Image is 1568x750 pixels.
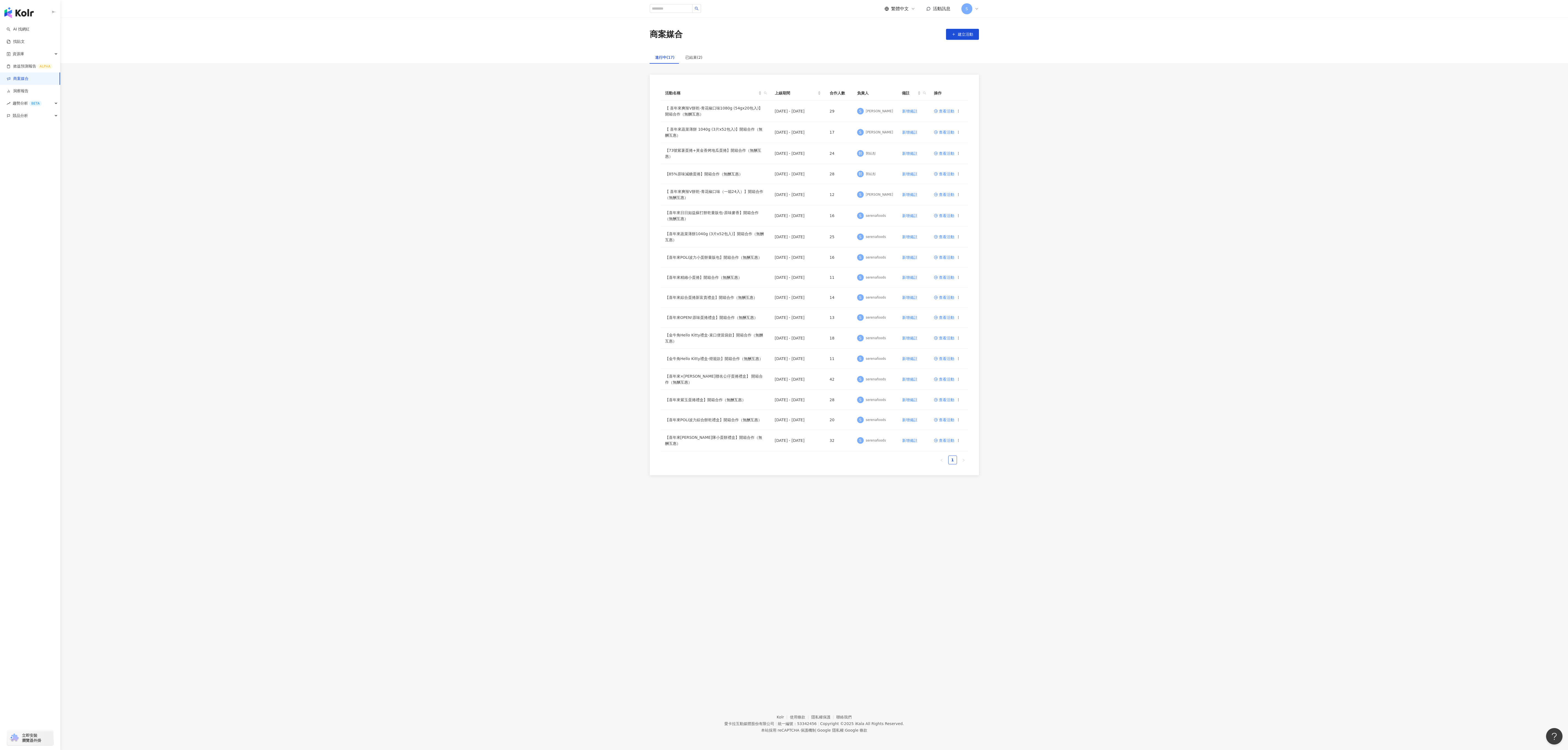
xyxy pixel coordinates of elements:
a: Google 條款 [845,728,867,732]
span: | [818,721,819,726]
a: 查看活動 [934,316,954,319]
span: 新增備註 [902,214,917,218]
td: 18 [825,328,853,349]
td: [DATE] - [DATE] [770,205,825,226]
span: 本站採用 reCAPTCHA 保護機制 [761,727,867,734]
span: | [775,721,777,726]
span: search [763,89,768,97]
span: S [859,294,862,300]
td: [DATE] - [DATE] [770,328,825,349]
button: 新增備註 [902,231,918,242]
a: 查看活動 [934,439,954,442]
span: 趨勢分析 [13,97,42,109]
button: 新增備註 [902,414,918,425]
span: 新增備註 [902,356,917,361]
div: serenafoods [866,438,886,443]
button: 新增備註 [902,106,918,117]
span: search [923,91,926,95]
a: chrome extension立即安裝 瀏覽器外掛 [7,731,53,745]
span: S [859,356,862,362]
a: searchAI 找網紅 [7,27,30,32]
button: 新增備註 [902,189,918,200]
span: S [859,437,862,443]
td: 【喜年來POLI波力綜合餅乾禮盒】開箱合作（無酬互惠） [661,410,770,430]
div: [PERSON_NAME] [866,109,893,114]
span: 查看活動 [934,193,954,196]
th: 上線期間 [770,86,825,101]
span: search [764,91,767,95]
span: 新增備註 [902,438,917,443]
span: 活動訊息 [933,6,950,11]
span: 新增備註 [902,315,917,320]
span: 查看活動 [934,418,954,422]
span: 查看活動 [934,214,954,218]
td: [DATE] - [DATE] [770,410,825,430]
span: S [859,314,862,321]
a: 隱私權保護 [811,715,837,719]
span: S [859,108,862,114]
td: [DATE] - [DATE] [770,122,825,143]
div: 郭紜彤 [866,172,876,176]
span: 新增備註 [902,377,917,381]
td: 【金牛角Hello Kitty禮盒-束口便當袋款】開箱合作（無酬互惠） [661,328,770,349]
th: 活動名稱 [661,86,770,101]
td: 【喜年來蔬菜薄餅1040g (3片x52包入)】開箱合作（無酬互惠） [661,226,770,248]
td: [DATE] - [DATE] [770,268,825,288]
th: 負責人 [853,86,898,101]
div: serenafoods [866,275,886,280]
span: rise [7,102,10,105]
span: 查看活動 [934,377,954,381]
a: Google 隱私權 [817,728,844,732]
td: [DATE] - [DATE] [770,248,825,268]
button: 新增備註 [902,333,918,344]
span: 查看活動 [934,172,954,176]
th: 合作人數 [825,86,853,101]
span: S [859,335,862,341]
span: search [922,89,927,97]
div: 進行中(17) [655,54,675,60]
td: [DATE] - [DATE] [770,390,825,410]
img: chrome extension [9,734,19,742]
button: 新增備註 [902,353,918,364]
span: S [859,376,862,382]
span: 新增備註 [902,172,917,176]
td: 【喜年來POLI波力小蛋餅量販包】開箱合作（無酬互惠） [661,248,770,268]
div: BETA [29,101,42,106]
span: 立即安裝 瀏覽器外掛 [22,733,41,743]
td: 32 [825,430,853,451]
span: S [859,397,862,403]
span: 查看活動 [934,109,954,113]
td: [DATE] - [DATE] [770,226,825,248]
button: 建立活動 [946,29,979,40]
span: 查看活動 [934,336,954,340]
span: 繁體中文 [891,6,909,12]
td: 13 [825,308,853,328]
span: 查看活動 [934,296,954,299]
td: 14 [825,288,853,308]
td: 42 [825,369,853,390]
span: S [859,192,862,198]
td: 11 [825,349,853,369]
span: 新增備註 [902,192,917,197]
span: 競品分析 [13,109,28,122]
span: 新增備註 [902,418,917,422]
span: 新增備註 [902,275,917,280]
td: 【85%原味減糖蛋捲】開箱合作（無酬互惠） [661,164,770,184]
button: left [937,456,946,464]
a: 效益預測報告ALPHA [7,64,52,69]
div: 愛卡拉互動媒體股份有限公司 [724,721,774,726]
td: 12 [825,184,853,205]
td: 28 [825,164,853,184]
a: 查看活動 [934,398,954,402]
td: 29 [825,101,853,122]
iframe: Help Scout Beacon - Open [1546,728,1563,745]
td: 【 喜年來爽辣V餅乾-青花椒口味（一箱24入）】開箱合作（無酬互惠） [661,184,770,205]
div: serenafoods [866,398,886,402]
button: 新增備註 [902,252,918,263]
button: 新增備註 [902,210,918,221]
div: serenafoods [866,255,886,260]
td: 【喜年來OPEN!原味蛋捲禮盒】開箱合作（無酬互惠） [661,308,770,328]
button: 新增備註 [902,435,918,446]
